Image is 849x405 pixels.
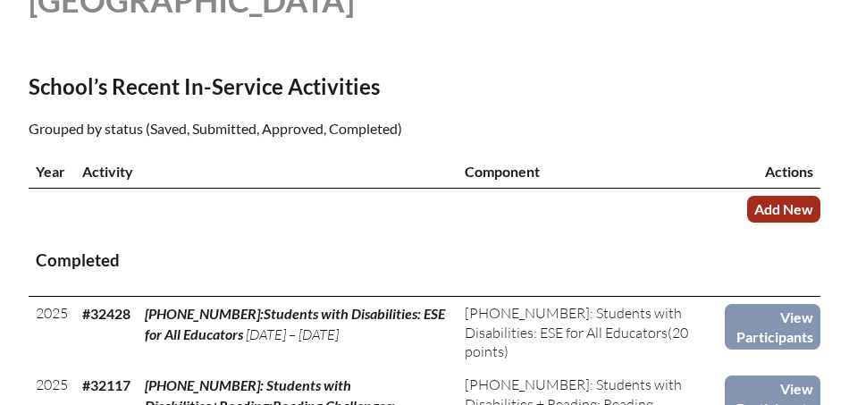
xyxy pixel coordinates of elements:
[29,73,658,99] h2: School’s Recent In-Service Activities
[29,117,658,140] p: Grouped by status (Saved, Submitted, Approved, Completed)
[246,325,339,343] span: [DATE] – [DATE]
[725,304,820,350] a: View Participants
[36,249,813,272] h3: Completed
[82,305,130,322] b: #32428
[29,155,75,189] th: Year
[747,196,820,222] a: Add New
[458,297,724,369] td: (20 points)
[145,305,445,342] span: [PHONE_NUMBER]:Students with Disabilities: ESE for All Educators
[75,155,458,189] th: Activity
[29,297,75,369] td: 2025
[82,376,130,393] b: #32117
[725,155,820,189] th: Actions
[465,304,682,341] span: [PHONE_NUMBER]: Students with Disabilities: ESE for All Educators
[458,155,724,189] th: Component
